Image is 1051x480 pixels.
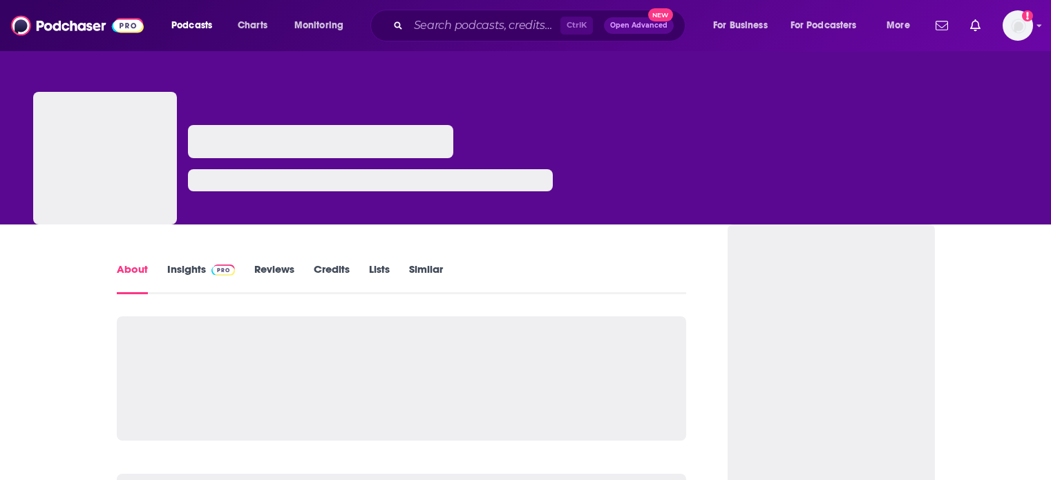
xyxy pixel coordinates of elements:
[877,15,927,37] button: open menu
[171,16,212,35] span: Podcasts
[238,16,267,35] span: Charts
[409,262,443,294] a: Similar
[610,22,667,29] span: Open Advanced
[285,15,361,37] button: open menu
[1003,10,1033,41] button: Show profile menu
[604,17,674,34] button: Open AdvancedNew
[1003,10,1033,41] img: User Profile
[162,15,230,37] button: open menu
[930,14,954,37] a: Show notifications dropdown
[117,262,148,294] a: About
[11,12,144,39] img: Podchaser - Follow, Share and Rate Podcasts
[314,262,350,294] a: Credits
[965,14,986,37] a: Show notifications dropdown
[211,265,236,276] img: Podchaser Pro
[369,262,390,294] a: Lists
[790,16,857,35] span: For Podcasters
[782,15,877,37] button: open menu
[560,17,593,35] span: Ctrl K
[1022,10,1033,21] svg: Add a profile image
[229,15,276,37] a: Charts
[408,15,560,37] input: Search podcasts, credits, & more...
[167,262,236,294] a: InsightsPodchaser Pro
[294,16,343,35] span: Monitoring
[648,8,673,21] span: New
[887,16,910,35] span: More
[713,16,768,35] span: For Business
[1003,10,1033,41] span: Logged in as Ashley_Beenen
[703,15,785,37] button: open menu
[384,10,699,41] div: Search podcasts, credits, & more...
[254,262,294,294] a: Reviews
